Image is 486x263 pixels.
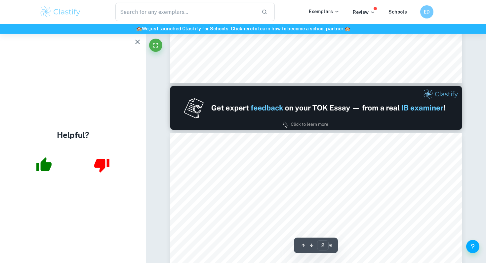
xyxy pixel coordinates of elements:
[388,9,407,15] a: Schools
[1,25,485,32] h6: We just launched Clastify for Schools. Click to learn how to become a school partner.
[115,3,256,21] input: Search for any exemplars...
[57,129,89,141] h4: Helpful?
[39,5,81,18] img: Clastify logo
[170,86,462,130] img: Ad
[205,210,426,215] span: particular property. In simpler terms, this states that you can create a box which will contain
[353,9,375,16] p: Review
[149,39,162,52] button: Fullscreen
[329,243,333,248] span: / 6
[205,196,368,202] span: that for any well-defined property, there exists a set which contains
[309,8,340,15] p: Exemplars
[223,169,426,175] span: As such, an excellent example of a wrong model in mathematics would be any set of
[423,8,431,16] h6: ED
[382,196,426,202] span: elements with that
[466,240,479,253] button: Help and Feedback
[205,182,426,188] span: axioms in set theory containing the axiom of unrestricted comprehension. This axiom states
[205,223,436,229] span: only items with a certain trait, no matter what that trait is. [PERSON_NAME] in [DATE]
[370,196,381,202] span: only
[420,5,433,18] button: ED
[344,26,350,31] span: 🏫
[205,236,426,242] span: formulated a situation, where this principle leads to a paradox. He proved that a set of all sets
[205,250,426,256] span: which are not members of themselves have to simultaneously be and not be a member of
[242,26,253,31] a: here
[136,26,142,31] span: 🏫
